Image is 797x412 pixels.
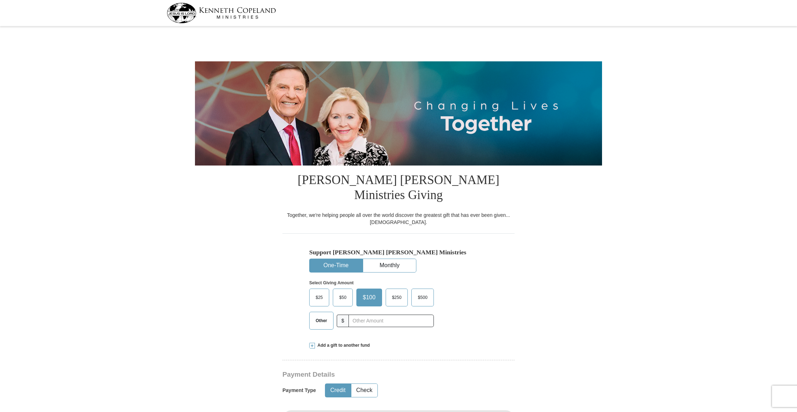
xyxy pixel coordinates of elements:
button: Credit [325,384,351,397]
h5: Payment Type [282,387,316,393]
div: Together, we're helping people all over the world discover the greatest gift that has ever been g... [282,212,515,226]
button: One-Time [310,259,362,272]
h1: [PERSON_NAME] [PERSON_NAME] Ministries Giving [282,166,515,212]
img: kcm-header-logo.svg [167,3,276,23]
h5: Support [PERSON_NAME] [PERSON_NAME] Ministries [309,249,488,256]
span: $25 [312,292,326,303]
input: Other Amount [349,315,434,327]
span: Other [312,315,331,326]
span: $250 [389,292,405,303]
button: Check [351,384,377,397]
button: Monthly [363,259,416,272]
h3: Payment Details [282,371,465,379]
span: $50 [336,292,350,303]
span: $500 [414,292,431,303]
span: $ [337,315,349,327]
span: Add a gift to another fund [315,342,370,349]
strong: Select Giving Amount [309,280,354,285]
span: $100 [359,292,379,303]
